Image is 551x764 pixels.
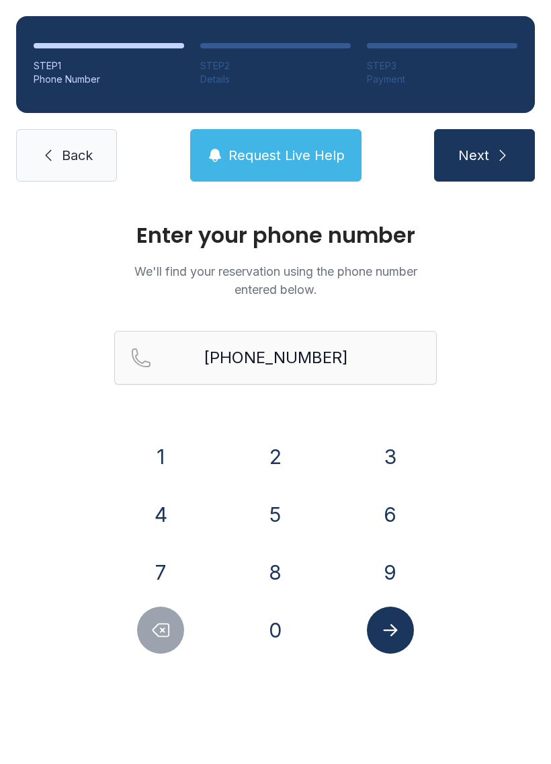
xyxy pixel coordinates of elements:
button: 0 [252,607,299,654]
div: STEP 1 [34,59,184,73]
div: Phone Number [34,73,184,86]
button: 3 [367,433,414,480]
div: Payment [367,73,517,86]
span: Request Live Help [228,146,345,165]
span: Next [458,146,489,165]
button: 7 [137,549,184,596]
span: Back [62,146,93,165]
div: STEP 2 [200,59,351,73]
button: 6 [367,491,414,538]
div: Details [200,73,351,86]
input: Reservation phone number [114,331,437,385]
button: 2 [252,433,299,480]
p: We'll find your reservation using the phone number entered below. [114,262,437,299]
button: 1 [137,433,184,480]
button: Delete number [137,607,184,654]
button: 8 [252,549,299,596]
h1: Enter your phone number [114,225,437,246]
button: 9 [367,549,414,596]
button: 5 [252,491,299,538]
button: 4 [137,491,184,538]
div: STEP 3 [367,59,517,73]
button: Submit lookup form [367,607,414,654]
